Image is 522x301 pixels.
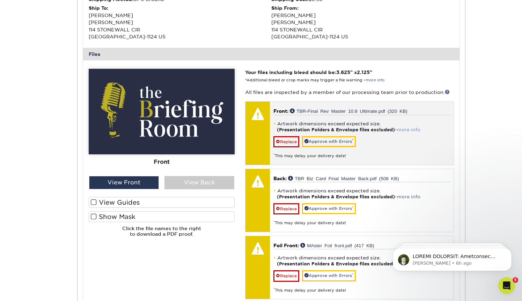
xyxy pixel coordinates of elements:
[273,136,299,147] a: Replace
[271,5,299,11] strong: Ship From:
[273,147,450,159] div: This may delay your delivery date!
[273,243,299,248] span: Foil Front:
[89,211,235,222] label: Show Mask
[273,214,450,226] div: This may delay your delivery date!
[273,188,450,200] li: Artwork dimensions exceed expected size. -
[277,127,395,132] strong: (Presentation Folders & Envelope files excluded)
[30,27,120,33] p: Message from Matthew, sent 6h ago
[277,194,395,199] strong: (Presentation Folders & Envelope files excluded)
[89,5,271,40] div: [PERSON_NAME] [PERSON_NAME] 114 STONEWALL CIR [GEOGRAPHIC_DATA]-1124 US
[336,69,350,75] span: 3.625
[245,89,454,96] p: All files are inspected by a member of our processing team prior to production.
[498,277,515,294] iframe: Intercom live chat
[290,108,407,113] a: TBR-Final Rev Master 10.8 Ultimate.pdf (320 KB)
[300,243,374,248] a: MAster Foil front.pdf (417 KB)
[302,270,356,281] a: Approve with Errors*
[271,5,454,40] div: [PERSON_NAME] [PERSON_NAME] 114 STONEWALL CIR [GEOGRAPHIC_DATA]-1124 US
[273,108,288,114] span: Front:
[245,69,372,75] strong: Your files including bleed should be: " x "
[302,203,356,214] a: Approve with Errors*
[245,78,384,82] small: *Additional bleed or crop marks may trigger a file warning –
[513,277,518,283] span: 5
[273,176,287,181] span: Back:
[89,197,235,208] label: View Guides
[273,121,450,133] li: Artwork dimensions exceed expected size. -
[302,136,356,147] a: Approve with Errors*
[273,203,299,214] a: Replace
[89,176,159,189] div: View Front
[273,282,450,293] div: This may delay your delivery date!
[382,233,522,282] iframe: Intercom notifications message
[164,176,234,189] div: View Back
[288,176,399,181] a: TBR Biz Card Final Master Back.pdf (508 KB)
[357,69,370,75] span: 2.125
[89,5,108,11] strong: Ship To:
[366,78,384,82] a: more info
[273,255,450,267] li: Artwork dimensions exceed expected size. -
[83,48,459,60] div: Files
[277,261,395,266] strong: (Presentation Folders & Envelope files excluded)
[89,154,235,170] div: Front
[273,270,299,281] a: Replace
[89,226,235,243] h6: Click the file names to the right to download a PDF proof.
[397,127,420,132] a: more info
[397,194,420,199] a: more info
